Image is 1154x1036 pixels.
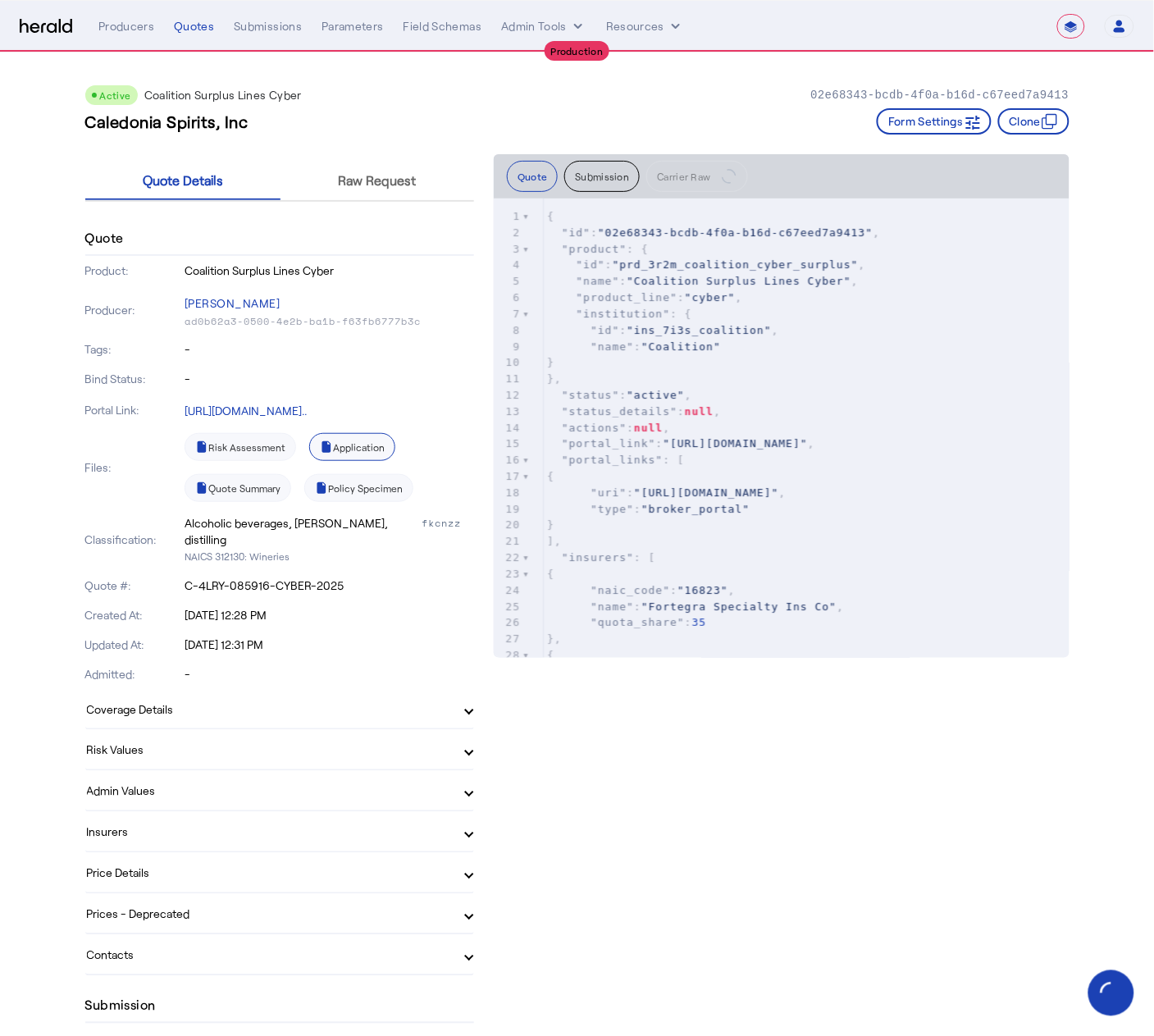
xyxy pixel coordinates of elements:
[547,568,554,580] span: {
[547,372,562,385] span: },
[501,18,586,34] button: internal dropdown menu
[562,551,634,564] span: "insurers"
[627,389,685,401] span: "active"
[494,550,522,566] div: 22
[494,273,522,290] div: 5
[547,503,750,515] span: :
[547,210,554,222] span: {
[547,291,742,303] span: : ,
[85,341,182,358] p: Tags:
[562,226,591,239] span: "id"
[174,18,214,34] div: Quotes
[494,533,522,550] div: 21
[576,275,619,287] span: "name"
[85,853,474,892] mat-expansion-panel-header: Price Details
[185,433,296,461] a: Risk Assessment
[85,730,474,769] mat-expansion-panel-header: Risk Values
[576,291,677,303] span: "product_line"
[494,599,522,615] div: 25
[494,468,522,485] div: 17
[627,324,772,336] span: "ins_7i3s_coalition"
[547,356,554,368] span: }
[591,584,670,596] span: "naic_code"
[494,241,522,258] div: 3
[85,402,182,418] p: Portal Link:
[85,371,182,387] p: Bind Status:
[685,405,714,418] span: null
[309,433,395,461] a: Application
[562,454,664,466] span: "portal_links"
[591,600,634,613] span: "name"
[547,649,554,661] span: {
[591,486,627,499] span: "uri"
[494,517,522,533] div: 20
[422,515,474,548] div: fkcnzz
[663,437,808,450] span: "[URL][DOMAIN_NAME]"
[877,108,992,135] button: Form Settings
[634,486,779,499] span: "[URL][DOMAIN_NAME]"
[547,226,880,239] span: : ,
[85,935,474,974] mat-expansion-panel-header: Contacts
[185,577,474,594] p: C-4LRY-085916-CYBER-2025
[547,422,670,434] span: : ,
[85,302,182,318] p: Producer:
[562,389,620,401] span: "status"
[591,503,634,515] span: "type"
[547,243,649,255] span: : {
[85,459,182,476] p: Files:
[85,637,182,653] p: Updated At:
[234,18,302,34] div: Submissions
[494,387,522,404] div: 12
[545,41,610,61] div: Production
[494,420,522,436] div: 14
[547,551,656,564] span: : [
[87,947,453,964] mat-panel-title: Contacts
[85,532,182,548] p: Classification:
[562,422,627,434] span: "actions"
[998,108,1070,135] button: Clone
[507,161,559,192] button: Quote
[494,199,1070,658] herald-code-block: quote
[85,771,474,810] mat-expansion-panel-header: Admin Values
[185,371,474,387] p: -
[810,87,1069,103] p: 02e68343-bcdb-4f0a-b16d-c67eed7a9413
[185,637,474,653] p: [DATE] 12:31 PM
[494,485,522,501] div: 18
[85,228,124,248] h4: Quote
[185,315,474,328] p: ad0b62a3-0500-4e2b-ba1b-f63fb6777b3c
[591,616,685,628] span: "quota_share"
[143,174,223,187] span: Quote Details
[85,110,249,133] h3: Caledonia Spirits, Inc
[562,405,677,418] span: "status_details"
[85,894,474,933] mat-expansion-panel-header: Prices - Deprecated
[641,340,721,353] span: "Coalition"
[494,647,522,664] div: 28
[85,577,182,594] p: Quote #:
[494,290,522,306] div: 6
[547,275,859,287] span: : ,
[547,405,721,418] span: : ,
[144,87,302,103] p: Coalition Surplus Lines Cyber
[547,308,692,320] span: : {
[547,340,721,353] span: :
[547,324,779,336] span: : ,
[87,865,453,882] mat-panel-title: Price Details
[404,18,482,34] div: Field Schemas
[185,515,418,548] div: Alcoholic beverages, [PERSON_NAME], distilling
[87,742,453,759] mat-panel-title: Risk Values
[564,161,640,192] button: Submission
[494,404,522,420] div: 13
[85,262,182,279] p: Product:
[606,18,684,34] button: Resources dropdown menu
[627,275,851,287] span: "Coalition Surplus Lines Cyber"
[547,616,706,628] span: :
[657,171,710,181] span: Carrier Raw
[85,689,474,728] mat-expansion-panel-header: Coverage Details
[598,226,873,239] span: "02e68343-bcdb-4f0a-b16d-c67eed7a9413"
[562,437,656,450] span: "portal_link"
[641,503,750,515] span: "broker_portal"
[494,257,522,273] div: 4
[85,607,182,623] p: Created At:
[494,339,522,355] div: 9
[494,322,522,339] div: 8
